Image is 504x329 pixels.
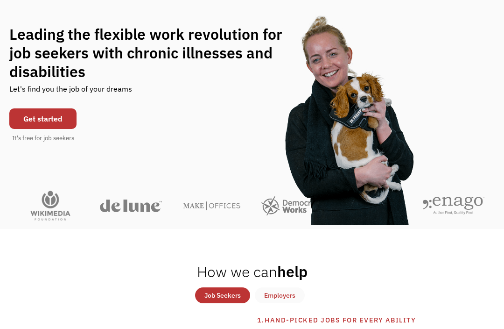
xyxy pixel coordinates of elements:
div: Hand-picked jobs for every ability [265,315,495,326]
span: How we can [197,262,277,282]
a: Get started [9,109,77,129]
div: Employers [264,290,295,301]
h2: help [197,263,308,281]
div: Job Seekers [204,290,241,301]
h1: Leading the flexible work revolution for job seekers with chronic illnesses and disabilities [9,25,301,81]
div: It's free for job seekers [12,134,74,143]
div: Let's find you the job of your dreams [9,81,132,104]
